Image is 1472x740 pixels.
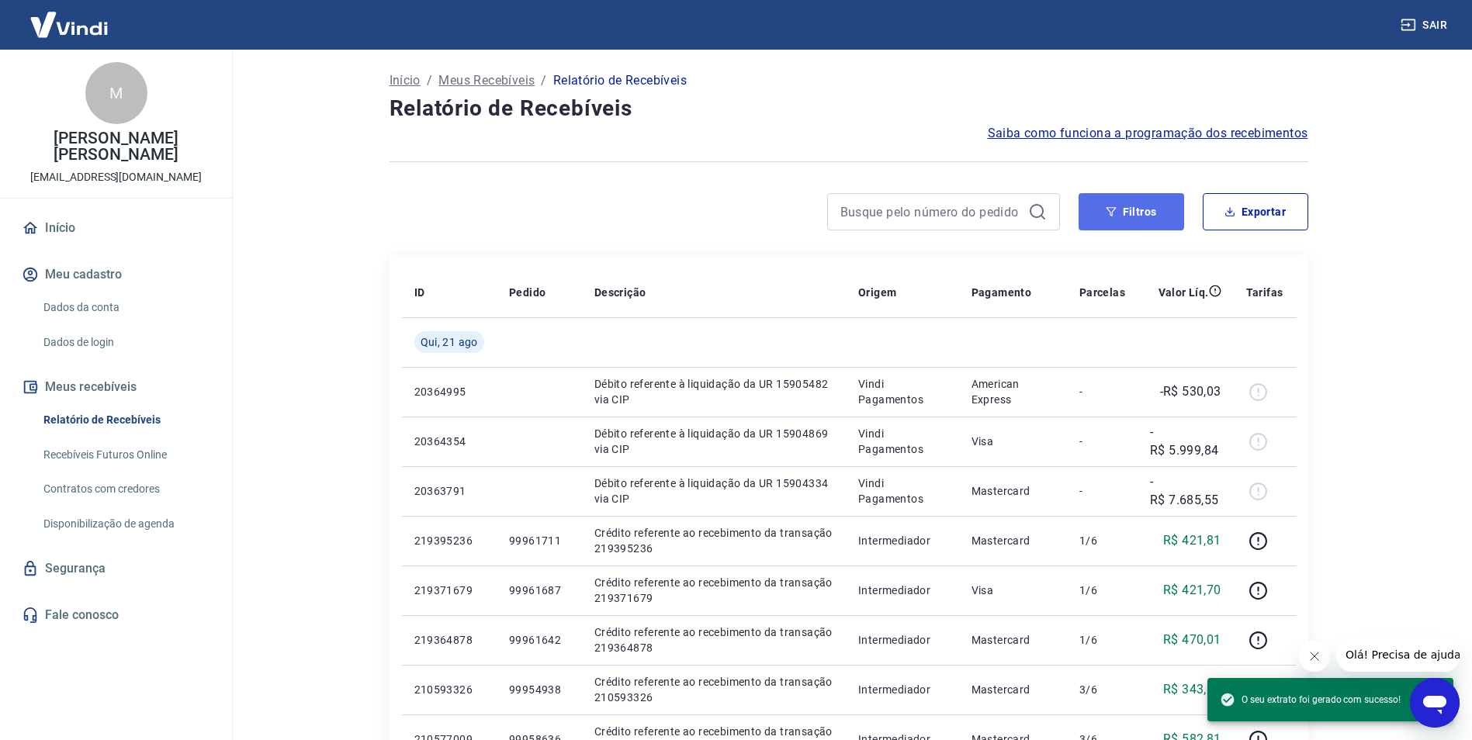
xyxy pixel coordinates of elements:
a: Fale conosco [19,598,213,632]
p: Vindi Pagamentos [858,475,946,507]
a: Dados de login [37,327,213,358]
p: Vindi Pagamentos [858,376,946,407]
button: Filtros [1079,193,1184,230]
p: Intermediador [858,583,946,598]
p: Origem [858,285,896,300]
p: Pagamento [972,285,1032,300]
p: 20364354 [414,434,484,449]
p: Descrição [594,285,646,300]
a: Contratos com credores [37,473,213,505]
p: 1/6 [1079,533,1125,548]
iframe: Fechar mensagem [1299,641,1330,672]
a: Disponibilização de agenda [37,508,213,540]
p: Crédito referente ao recebimento da transação 210593326 [594,674,833,705]
p: / [427,71,432,90]
p: Parcelas [1079,285,1125,300]
p: 20363791 [414,483,484,499]
p: Tarifas [1246,285,1283,300]
p: Visa [972,434,1055,449]
p: Débito referente à liquidação da UR 15905482 via CIP [594,376,833,407]
p: / [541,71,546,90]
img: Vindi [19,1,119,48]
iframe: Botão para abrir a janela de mensagens [1410,678,1460,728]
p: Crédito referente ao recebimento da transação 219371679 [594,575,833,606]
button: Meus recebíveis [19,370,213,404]
div: M [85,62,147,124]
p: Intermediador [858,632,946,648]
p: 99954938 [509,682,570,697]
p: 1/6 [1079,583,1125,598]
p: R$ 343,86 [1163,680,1221,699]
p: Mastercard [972,632,1055,648]
a: Saiba como funciona a programação dos recebimentos [988,124,1308,143]
p: Visa [972,583,1055,598]
p: Crédito referente ao recebimento da transação 219395236 [594,525,833,556]
p: 219371679 [414,583,484,598]
p: American Express [972,376,1055,407]
p: ID [414,285,425,300]
p: 210593326 [414,682,484,697]
p: Débito referente à liquidação da UR 15904334 via CIP [594,475,833,507]
p: 219364878 [414,632,484,648]
h4: Relatório de Recebíveis [390,93,1308,124]
a: Meus Recebíveis [438,71,535,90]
p: Débito referente à liquidação da UR 15904869 via CIP [594,426,833,457]
p: -R$ 530,03 [1160,382,1221,401]
p: Crédito referente ao recebimento da transação 219364878 [594,624,833,655]
p: 3/6 [1079,682,1125,697]
p: Valor Líq. [1159,285,1209,300]
iframe: Mensagem da empresa [1336,638,1460,672]
p: Vindi Pagamentos [858,426,946,457]
button: Exportar [1203,193,1308,230]
p: Mastercard [972,483,1055,499]
p: Relatório de Recebíveis [553,71,687,90]
a: Dados da conta [37,292,213,323]
p: R$ 421,81 [1163,531,1221,550]
p: - [1079,483,1125,499]
p: 99961711 [509,533,570,548]
a: Segurança [19,552,213,586]
p: -R$ 5.999,84 [1150,423,1221,460]
button: Sair [1398,11,1453,40]
p: Mastercard [972,533,1055,548]
input: Busque pelo número do pedido [840,200,1022,223]
p: Intermediador [858,682,946,697]
p: 20364995 [414,384,484,399]
a: Início [19,211,213,245]
button: Meu cadastro [19,258,213,292]
p: - [1079,384,1125,399]
p: -R$ 7.685,55 [1150,472,1221,510]
p: Pedido [509,285,546,300]
span: Qui, 21 ago [421,334,478,350]
span: Olá! Precisa de ajuda? [9,11,130,23]
a: Início [390,71,421,90]
p: - [1079,434,1125,449]
a: Relatório de Recebíveis [37,404,213,436]
span: O seu extrato foi gerado com sucesso! [1220,692,1401,707]
p: Intermediador [858,533,946,548]
p: R$ 470,01 [1163,631,1221,649]
p: 219395236 [414,533,484,548]
p: Mastercard [972,682,1055,697]
p: [PERSON_NAME] [PERSON_NAME] [12,130,220,163]
a: Recebíveis Futuros Online [37,439,213,471]
p: 99961687 [509,583,570,598]
p: R$ 421,70 [1163,581,1221,600]
p: 1/6 [1079,632,1125,648]
p: [EMAIL_ADDRESS][DOMAIN_NAME] [30,169,202,185]
p: 99961642 [509,632,570,648]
